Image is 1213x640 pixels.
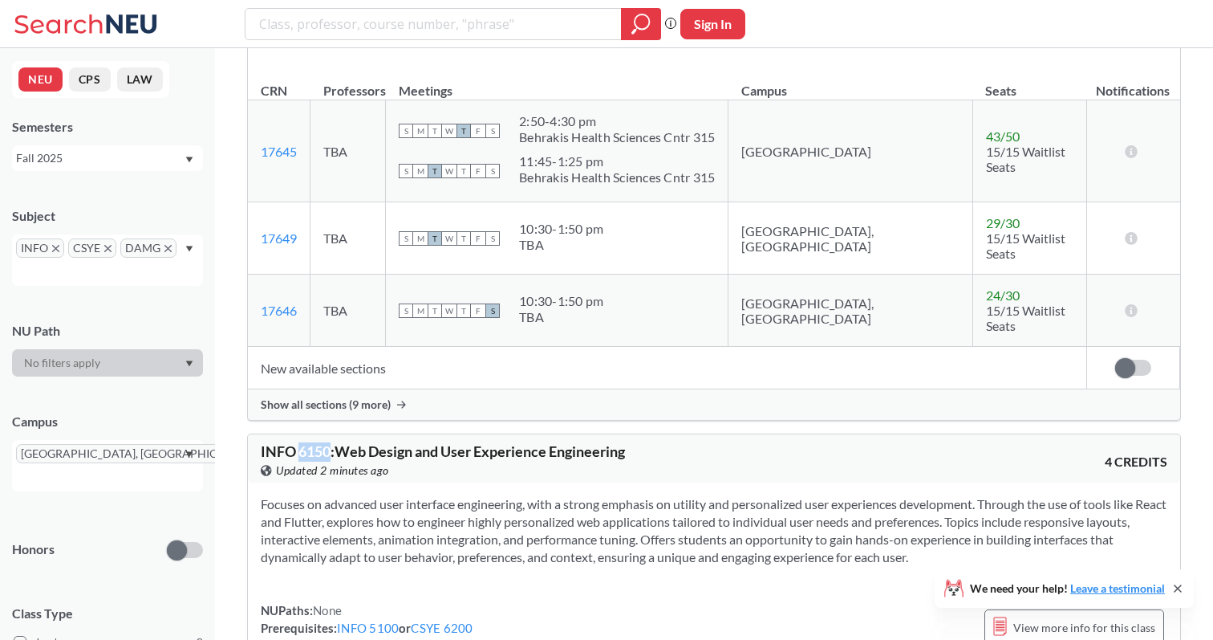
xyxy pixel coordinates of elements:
span: T [428,164,442,178]
span: S [485,231,500,246]
span: CSYEX to remove pill [68,238,116,258]
span: S [399,304,413,318]
span: View more info for this class [1013,618,1155,638]
span: 24 / 30 [986,287,1020,303]
span: S [485,124,500,138]
span: 15/15 Waitlist Seats [986,230,1065,261]
td: TBA [310,100,386,202]
svg: Dropdown arrow [185,157,193,163]
p: Honors [12,540,55,559]
span: 43 / 50 [986,128,1020,144]
svg: X to remove pill [52,245,59,252]
span: M [413,164,428,178]
div: Behrakis Health Sciences Cntr 315 [519,129,715,145]
span: S [399,124,413,138]
span: DAMGX to remove pill [120,238,176,258]
span: F [471,124,485,138]
span: We need your help! [970,583,1165,594]
a: 17646 [261,303,297,318]
a: INFO 5100 [337,621,399,635]
div: Subject [12,207,203,225]
div: 10:30 - 1:50 pm [519,293,603,309]
span: W [442,124,456,138]
svg: Dropdown arrow [185,361,193,367]
td: TBA [310,275,386,347]
span: T [456,164,471,178]
span: 4 CREDITS [1105,453,1167,471]
div: [GEOGRAPHIC_DATA], [GEOGRAPHIC_DATA]X to remove pillDropdown arrow [12,440,203,491]
span: INFO 6150 : Web Design and User Experience Engineering [261,442,625,460]
div: Dropdown arrow [12,349,203,377]
th: Professors [310,66,386,100]
div: Fall 2025Dropdown arrow [12,145,203,171]
span: 29 / 30 [986,215,1020,230]
span: F [471,164,485,178]
td: [GEOGRAPHIC_DATA], [GEOGRAPHIC_DATA] [728,275,973,347]
span: T [456,304,471,318]
th: Notifications [1086,66,1179,100]
div: TBA [519,309,603,325]
svg: magnifying glass [631,13,651,35]
span: W [442,164,456,178]
span: T [456,124,471,138]
span: T [428,231,442,246]
span: T [428,304,442,318]
span: F [471,231,485,246]
span: M [413,124,428,138]
span: Updated 2 minutes ago [276,462,389,479]
button: CPS [69,67,111,92]
div: magnifying glass [621,8,661,40]
span: [GEOGRAPHIC_DATA], [GEOGRAPHIC_DATA]X to remove pill [16,444,271,463]
svg: Dropdown arrow [185,246,193,252]
svg: X to remove pill [104,245,112,252]
div: Fall 2025 [16,149,184,167]
div: NU Path [12,322,203,340]
div: CRN [261,82,287,100]
span: None [313,603,342,618]
span: T [428,124,442,138]
a: 17649 [261,230,297,246]
div: Campus [12,413,203,430]
div: Behrakis Health Sciences Cntr 315 [519,169,715,185]
button: NEU [18,67,63,92]
a: 17645 [261,144,297,159]
div: INFOX to remove pillCSYEX to remove pillDAMGX to remove pillDropdown arrow [12,234,203,286]
span: Show all sections (9 more) [261,397,391,412]
span: S [399,164,413,178]
button: Sign In [680,9,745,39]
span: S [485,304,500,318]
th: Meetings [386,66,728,100]
button: LAW [117,67,163,92]
span: S [399,231,413,246]
svg: X to remove pill [164,245,172,252]
span: M [413,231,428,246]
td: New available sections [248,347,1086,389]
span: Class Type [12,605,203,622]
div: 2:50 - 4:30 pm [519,113,715,129]
input: Class, professor, course number, "phrase" [258,10,610,38]
span: T [456,231,471,246]
span: S [485,164,500,178]
span: F [471,304,485,318]
th: Campus [728,66,973,100]
div: 11:45 - 1:25 pm [519,153,715,169]
span: 15/15 Waitlist Seats [986,303,1065,333]
div: TBA [519,237,603,253]
div: Show all sections (9 more) [248,389,1180,420]
span: W [442,304,456,318]
a: Leave a testimonial [1070,581,1165,595]
td: TBA [310,202,386,275]
td: [GEOGRAPHIC_DATA] [728,100,973,202]
span: M [413,304,428,318]
td: [GEOGRAPHIC_DATA], [GEOGRAPHIC_DATA] [728,202,973,275]
svg: Dropdown arrow [185,451,193,458]
span: W [442,231,456,246]
span: INFOX to remove pill [16,238,64,258]
span: 15/15 Waitlist Seats [986,144,1065,174]
div: 10:30 - 1:50 pm [519,221,603,237]
th: Seats [972,66,1086,100]
div: Semesters [12,118,203,136]
a: CSYE 6200 [411,621,473,635]
section: Focuses on advanced user interface engineering, with a strong emphasis on utility and personalize... [261,495,1167,566]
